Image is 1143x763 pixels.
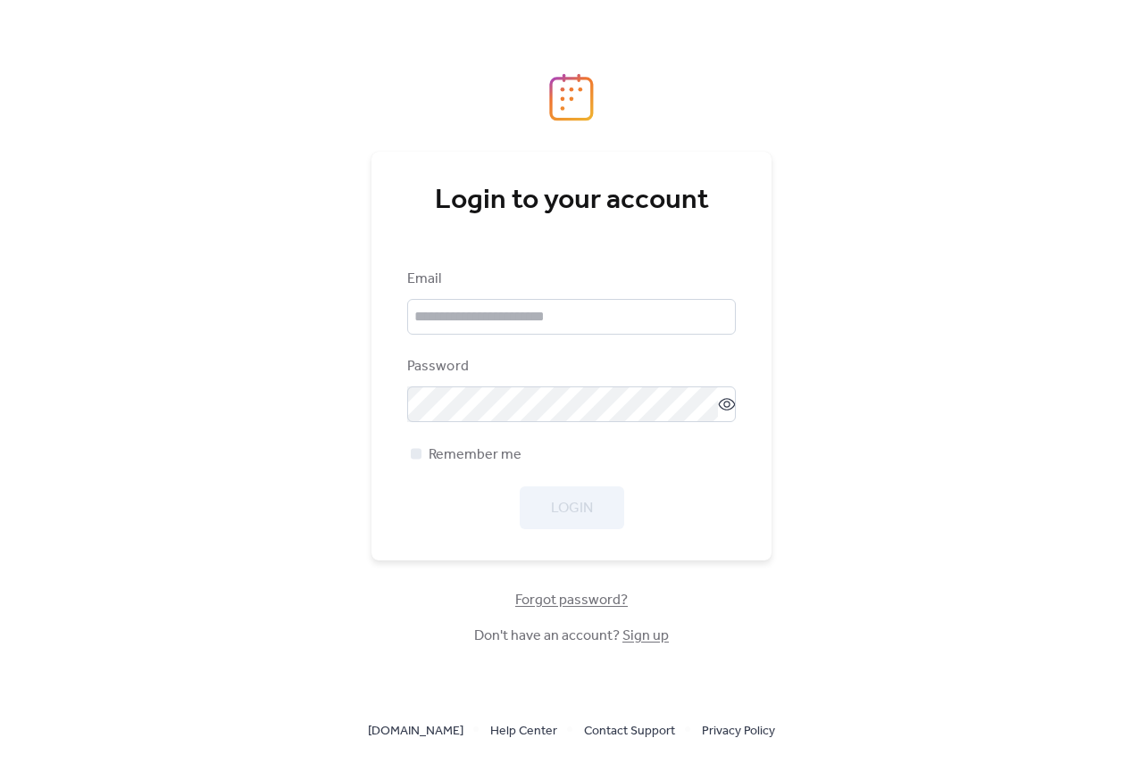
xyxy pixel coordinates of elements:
div: Login to your account [407,183,736,219]
div: Email [407,269,732,290]
span: [DOMAIN_NAME] [368,721,463,742]
div: Password [407,356,732,377]
a: Help Center [490,719,557,742]
a: Privacy Policy [702,719,775,742]
a: [DOMAIN_NAME] [368,719,463,742]
span: Forgot password? [515,590,628,611]
span: Don't have an account? [474,626,669,647]
img: logo [549,73,594,121]
a: Contact Support [584,719,675,742]
a: Forgot password? [515,595,628,605]
a: Sign up [622,622,669,650]
span: Contact Support [584,721,675,742]
span: Privacy Policy [702,721,775,742]
span: Remember me [429,444,521,466]
span: Help Center [490,721,557,742]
